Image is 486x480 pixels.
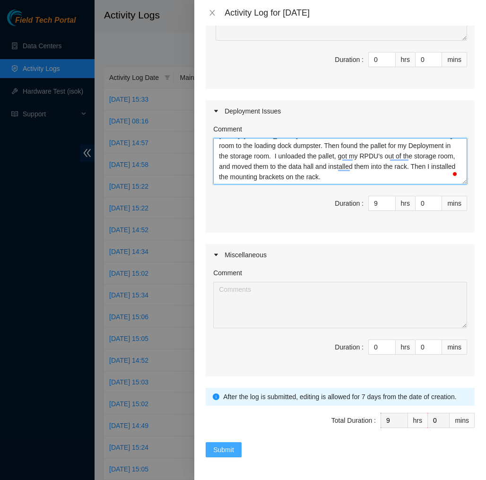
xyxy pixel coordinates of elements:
[331,415,376,426] div: Total Duration :
[396,340,416,355] div: hrs
[213,445,234,455] span: Submit
[206,244,475,266] div: Miscellaneous
[408,413,428,428] div: hrs
[442,340,467,355] div: mins
[213,124,242,134] label: Comment
[208,9,216,17] span: close
[206,442,242,457] button: Submit
[213,393,219,400] span: info-circle
[213,282,467,328] textarea: Comment
[213,108,219,114] span: caret-right
[225,8,475,18] div: Activity Log for [DATE]
[335,54,364,65] div: Duration :
[206,9,219,17] button: Close
[213,268,242,278] label: Comment
[442,196,467,211] div: mins
[396,196,416,211] div: hrs
[213,252,219,258] span: caret-right
[223,392,468,402] div: After the log is submitted, editing is allowed for 7 days from the date of creation.
[442,52,467,67] div: mins
[213,138,467,184] textarea: Comment
[396,52,416,67] div: hrs
[206,100,475,122] div: Deployment Issues
[450,413,475,428] div: mins
[335,342,364,352] div: Duration :
[335,198,364,209] div: Duration :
